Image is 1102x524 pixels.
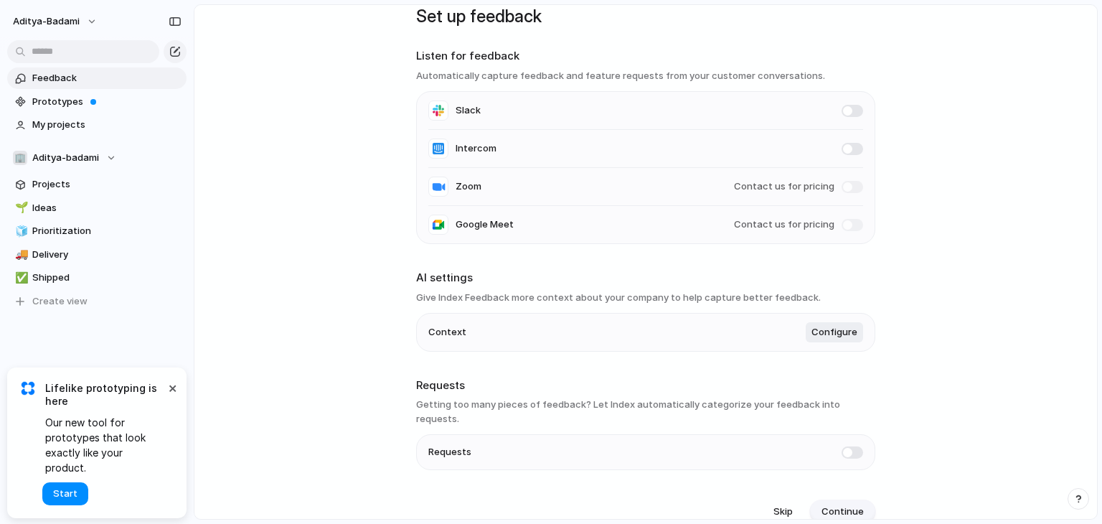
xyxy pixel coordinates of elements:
[13,151,27,165] div: 🏢
[7,197,187,219] a: 🌱Ideas
[15,200,25,216] div: 🌱
[456,217,514,232] span: Google Meet
[32,224,182,238] span: Prioritization
[810,500,875,523] button: Continue
[53,487,77,501] span: Start
[806,322,863,342] button: Configure
[7,114,187,136] a: My projects
[32,177,182,192] span: Projects
[45,382,165,408] span: Lifelike prototyping is here
[416,48,875,65] h2: Listen for feedback
[416,398,875,426] h3: Getting too many pieces of feedback? Let Index automatically categorize your feedback into requests.
[15,246,25,263] div: 🚚
[32,95,182,109] span: Prototypes
[456,103,481,118] span: Slack
[32,71,182,85] span: Feedback
[7,291,187,312] button: Create view
[7,267,187,289] a: ✅Shipped
[13,248,27,262] button: 🚚
[15,270,25,286] div: ✅
[13,224,27,238] button: 🧊
[45,415,165,475] span: Our new tool for prototypes that look exactly like your product.
[7,91,187,113] a: Prototypes
[416,270,875,286] h2: AI settings
[456,179,481,194] span: Zoom
[821,505,864,519] span: Continue
[7,67,187,89] a: Feedback
[7,244,187,266] a: 🚚Delivery
[428,325,466,340] span: Context
[32,248,182,262] span: Delivery
[7,174,187,195] a: Projects
[32,201,182,215] span: Ideas
[13,271,27,285] button: ✅
[32,294,88,309] span: Create view
[456,141,496,156] span: Intercom
[13,14,80,29] span: aditya-badami
[762,500,804,523] button: Skip
[32,118,182,132] span: My projects
[32,271,182,285] span: Shipped
[42,482,88,505] button: Start
[734,179,834,194] span: Contact us for pricing
[416,378,875,394] h2: Requests
[15,223,25,240] div: 🧊
[7,220,187,242] a: 🧊Prioritization
[7,147,187,169] button: 🏢Aditya-badami
[164,379,181,396] button: Dismiss
[734,217,834,232] span: Contact us for pricing
[6,10,105,33] button: aditya-badami
[428,445,471,459] span: Requests
[416,4,875,29] h1: Set up feedback
[416,69,875,83] h3: Automatically capture feedback and feature requests from your customer conversations.
[811,325,857,340] span: Configure
[32,151,99,165] span: Aditya-badami
[13,201,27,215] button: 🌱
[773,505,793,519] span: Skip
[416,291,875,305] h3: Give Index Feedback more context about your company to help capture better feedback.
